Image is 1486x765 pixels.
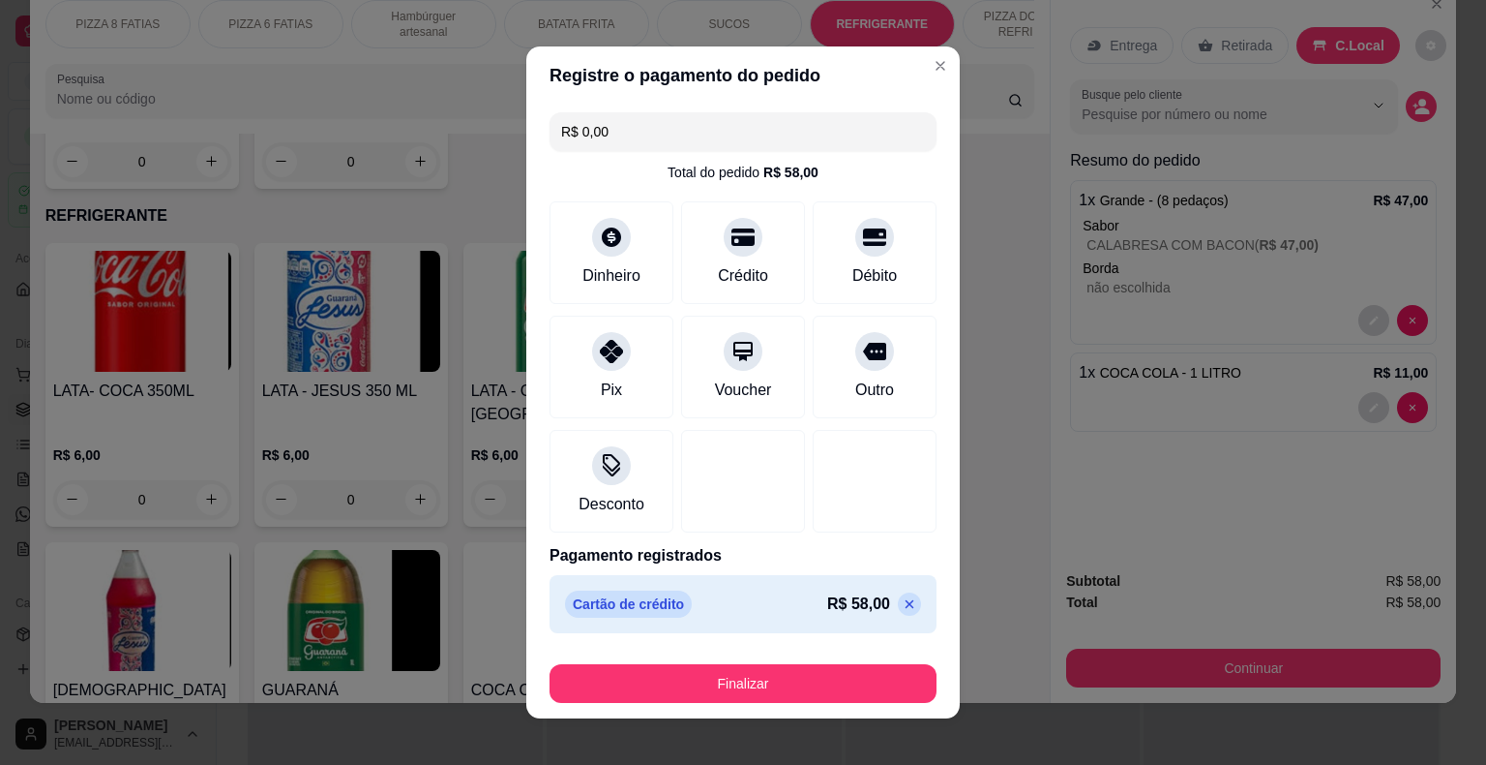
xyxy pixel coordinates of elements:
[715,379,772,402] div: Voucher
[565,591,692,618] p: Cartão de crédito
[601,379,622,402] div: Pix
[763,163,818,182] div: R$ 58,00
[561,112,925,151] input: Ex.: hambúrguer de cordeiro
[550,664,936,703] button: Finalizar
[526,46,960,105] header: Registre o pagamento do pedido
[855,379,894,402] div: Outro
[668,163,818,182] div: Total do pedido
[550,544,936,567] p: Pagamento registrados
[579,493,644,516] div: Desconto
[582,264,640,288] div: Dinheiro
[852,264,897,288] div: Débito
[718,264,768,288] div: Crédito
[827,593,890,616] p: R$ 58,00
[925,50,956,81] button: Close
